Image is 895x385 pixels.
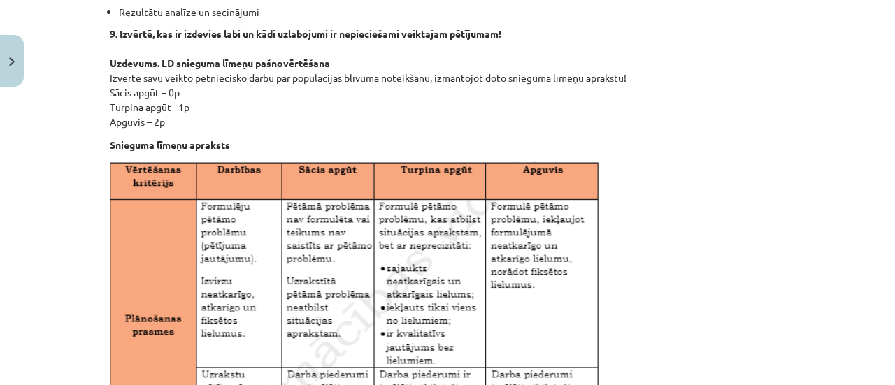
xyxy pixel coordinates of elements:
img: icon-close-lesson-0947bae3869378f0d4975bcd49f059093ad1ed9edebbc8119c70593378902aed.svg [9,57,15,66]
strong: Uzdevums. LD snieguma līmeņu pašnovērtēšana [110,57,330,69]
p: Izvērtē savu veikto pētniecisko darbu par populācijas blīvuma noteikšanu, izmantojot doto sniegum... [110,27,785,129]
b: Snieguma līmeņu apraksts [110,138,230,151]
li: Rezultātu analīze un secinājumi [119,5,785,20]
strong: 9. Izvērtē, kas ir izdevies labi un kādi uzlabojumi ir nepieciešami veiktajam pētījumam! [110,27,501,40]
